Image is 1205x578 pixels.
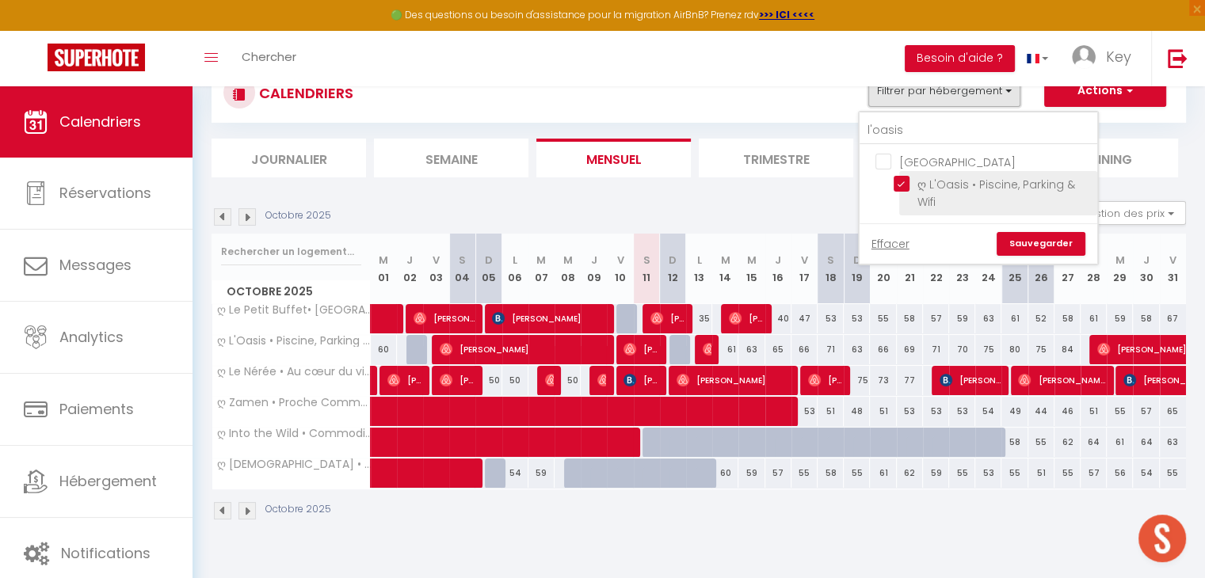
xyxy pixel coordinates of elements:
span: Octobre 2025 [212,280,370,303]
abbr: D [853,253,861,268]
div: 80 [1001,335,1028,364]
abbr: J [775,253,781,268]
th: 12 [660,234,686,304]
span: Key [1106,47,1131,67]
abbr: M [563,253,573,268]
abbr: D [669,253,677,268]
div: 49 [1001,397,1028,426]
div: 62 [897,458,923,488]
span: Notifications [61,543,151,563]
th: 28 [1081,234,1107,304]
div: 69 [897,335,923,364]
th: 24 [975,234,1001,304]
span: [PERSON_NAME] [677,365,790,395]
abbr: S [643,253,650,268]
abbr: L [1065,253,1070,268]
abbr: M [536,253,546,268]
li: Journalier [212,139,366,177]
li: Mensuel [536,139,691,177]
p: Octobre 2025 [265,208,331,223]
div: 67 [1160,304,1186,333]
div: 50 [475,366,501,395]
div: 65 [1160,397,1186,426]
th: 10 [607,234,633,304]
div: 71 [818,335,844,364]
abbr: M [1089,253,1099,268]
div: 57 [765,458,791,488]
a: Effacer [871,235,909,253]
li: Trimestre [699,139,853,177]
span: [PERSON_NAME] [440,365,475,395]
a: Sauvegarder [997,232,1085,256]
div: 58 [1133,304,1159,333]
div: 70 [949,335,975,364]
div: 58 [1001,428,1028,457]
abbr: J [1143,253,1150,268]
abbr: J [406,253,413,268]
div: 55 [870,304,896,333]
abbr: S [1011,253,1018,268]
span: Calendriers [59,112,141,131]
div: 55 [1028,428,1054,457]
li: Planning [1024,139,1178,177]
th: 16 [765,234,791,304]
abbr: L [513,253,517,268]
div: 59 [949,304,975,333]
span: Réservations [59,183,151,203]
th: 13 [686,234,712,304]
button: Actions [1044,75,1166,107]
th: 01 [371,234,397,304]
div: Filtrer par hébergement [858,111,1099,265]
button: Gestion des prix [1068,201,1186,225]
div: 55 [1160,458,1186,488]
div: 55 [844,458,870,488]
th: 18 [818,234,844,304]
th: 25 [1001,234,1028,304]
abbr: M [931,253,940,268]
abbr: V [1169,253,1176,268]
div: 51 [1028,458,1054,488]
span: [PERSON_NAME] [940,365,1001,395]
div: 58 [818,458,844,488]
div: 84 [1054,335,1081,364]
th: 23 [949,234,975,304]
div: 51 [1081,397,1107,426]
div: 60 [712,458,738,488]
div: 40 [765,304,791,333]
div: 75 [975,335,1001,364]
span: ღ Le Nérée • Au cœur du vieux port et cosy [215,366,373,378]
span: [PERSON_NAME] [808,365,843,395]
div: 59 [738,458,765,488]
div: 77 [897,366,923,395]
span: [PERSON_NAME] [623,365,658,395]
div: 61 [1107,428,1133,457]
abbr: S [827,253,834,268]
span: [PERSON_NAME] Et [PERSON_NAME] [703,334,711,364]
span: [PERSON_NAME] [729,303,764,333]
th: 04 [449,234,475,304]
div: 61 [712,335,738,364]
div: 75 [844,366,870,395]
th: 31 [1160,234,1186,304]
div: 60 [371,335,397,364]
span: Hébergement [59,471,157,491]
div: 61 [870,458,896,488]
div: 63 [844,335,870,364]
th: 17 [791,234,818,304]
div: 55 [1001,458,1028,488]
a: Chercher [230,31,308,86]
div: 53 [844,304,870,333]
div: 56 [1107,458,1133,488]
th: 14 [712,234,738,304]
div: 55 [949,458,975,488]
abbr: L [697,253,702,268]
th: 29 [1107,234,1133,304]
div: 54 [975,397,1001,426]
abbr: S [459,253,466,268]
div: 73 [870,366,896,395]
abbr: M [721,253,730,268]
span: [PERSON_NAME] [597,365,606,395]
img: logout [1168,48,1188,68]
th: 30 [1133,234,1159,304]
div: 63 [738,335,765,364]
